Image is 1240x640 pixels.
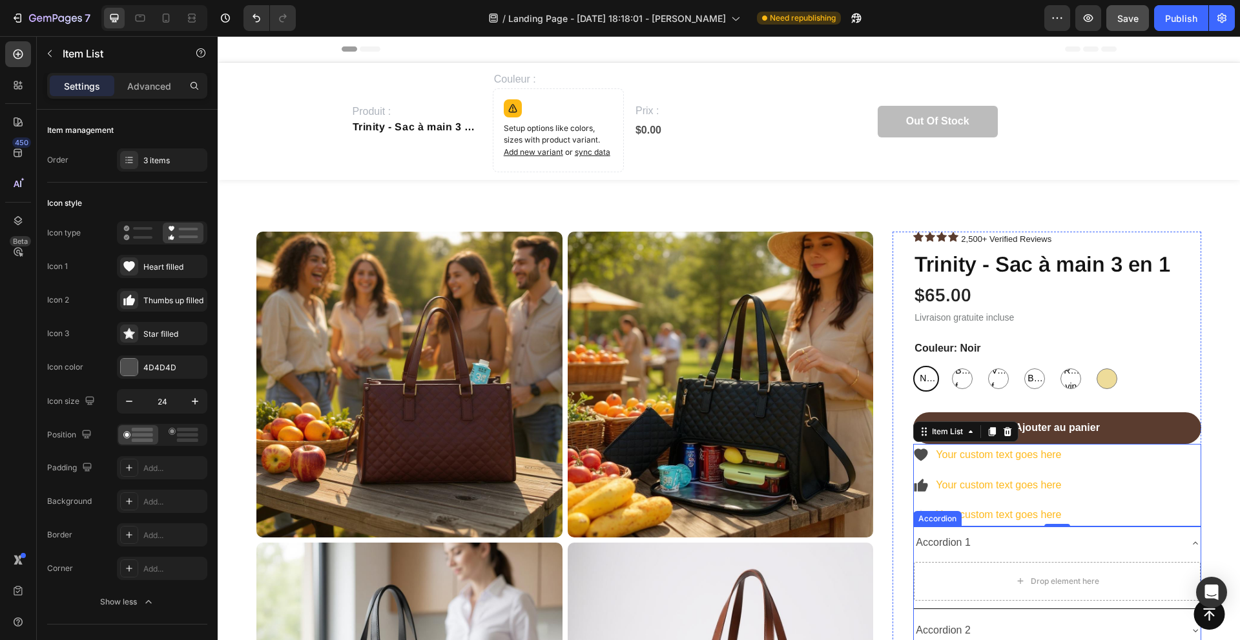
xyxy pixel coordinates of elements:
h1: Trinity - Sac à main 3 en 1 [696,214,984,244]
div: Add... [143,563,204,575]
button: Ajouter au panier [696,376,984,408]
div: Icon size [47,393,98,410]
p: 2,500+ Verified Reviews [743,197,834,210]
div: 450 [12,137,31,148]
div: Item List [712,390,748,401]
span: Vert foncé [771,326,790,359]
div: Padding [47,459,95,477]
div: Icon 1 [47,261,68,272]
span: Add new variant [286,111,346,121]
iframe: Design area [218,36,1240,640]
div: 4D4D4D [143,362,204,374]
div: Beta [10,236,31,246]
span: Couleur : [276,37,318,48]
span: sync data [357,111,393,121]
div: Add... [143,463,204,474]
button: Out of stock [660,70,780,101]
p: Item List [63,46,172,61]
span: Prix : [418,69,441,80]
div: Open Intercom Messenger [1196,577,1227,608]
p: Advanced [127,79,171,93]
span: Noir [699,334,718,350]
span: Blanc [807,334,827,350]
div: Icon 3 [47,328,69,339]
div: Drop element here [813,540,882,550]
div: $0.00 [417,84,445,105]
p: Setup options like colors, sizes with product variant. [286,86,395,123]
div: Out of stock [688,79,752,92]
div: Icon style [47,197,82,209]
div: Ajouter au panier [797,385,882,399]
div: Order [47,154,68,166]
div: Heart filled [143,261,204,273]
div: Border [47,529,72,541]
div: Your custom text goes here [716,438,845,461]
div: Icon color [47,361,83,373]
p: 7 [85,10,90,26]
div: Publish [1165,12,1197,25]
div: Undo/Redo [243,5,296,31]
div: Corner [47,563,73,574]
span: Rouge vin [843,326,863,359]
div: Icon type [47,227,81,239]
div: Thumbs up filled [143,295,204,306]
div: $65.00 [696,246,755,272]
span: or [346,111,393,121]
div: Your custom text goes here [716,468,845,490]
p: Settings [64,79,100,93]
span: Livraison gratuite incluse [697,276,796,286]
span: Landing Page - [DATE] 18:18:01 - [PERSON_NAME] [508,12,726,25]
span: Brun foncé [735,326,754,359]
div: Show less [100,595,155,608]
span: / [502,12,506,25]
button: Publish [1154,5,1208,31]
button: 7 [5,5,96,31]
legend: Couleur: Noir [696,305,764,321]
div: Add... [143,496,204,508]
button: Save [1106,5,1149,31]
div: Position [47,426,94,444]
div: 3 items [143,155,204,166]
div: Icon 2 [47,294,69,306]
div: Accordion 1 [696,495,755,518]
div: Background [47,495,92,507]
div: Accordion [698,477,741,488]
div: Your custom text goes here [716,408,845,430]
span: Save [1117,13,1139,24]
button: Show less [47,590,207,614]
div: Add... [143,530,204,541]
div: Star filled [143,328,204,340]
span: Need republishing [770,12,836,24]
div: Item management [47,125,114,136]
